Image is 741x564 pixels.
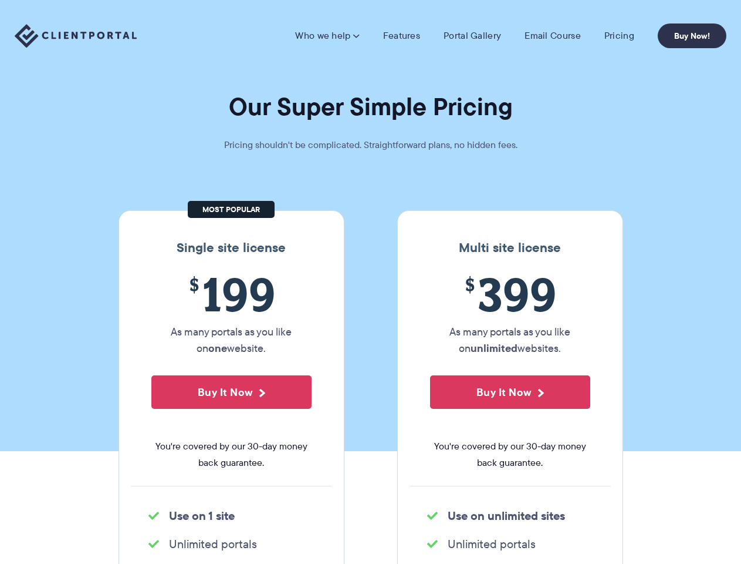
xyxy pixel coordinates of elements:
[525,30,581,42] a: Email Course
[208,340,227,356] strong: one
[151,324,312,357] p: As many portals as you like on website.
[151,267,312,321] span: 199
[430,267,590,321] span: 399
[383,30,420,42] a: Features
[195,137,547,153] p: Pricing shouldn't be complicated. Straightforward plans, no hidden fees.
[430,324,590,357] p: As many portals as you like on websites.
[448,507,565,525] strong: Use on unlimited sites
[430,375,590,409] button: Buy It Now
[295,30,359,42] a: Who we help
[151,438,312,471] span: You're covered by our 30-day money back guarantee.
[410,240,611,256] h3: Multi site license
[604,30,634,42] a: Pricing
[131,240,332,256] h3: Single site license
[658,23,726,48] a: Buy Now!
[444,30,501,42] a: Portal Gallery
[427,536,593,552] li: Unlimited portals
[169,507,235,525] strong: Use on 1 site
[430,438,590,471] span: You're covered by our 30-day money back guarantee.
[148,536,314,552] li: Unlimited portals
[471,340,517,356] strong: unlimited
[151,375,312,409] button: Buy It Now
